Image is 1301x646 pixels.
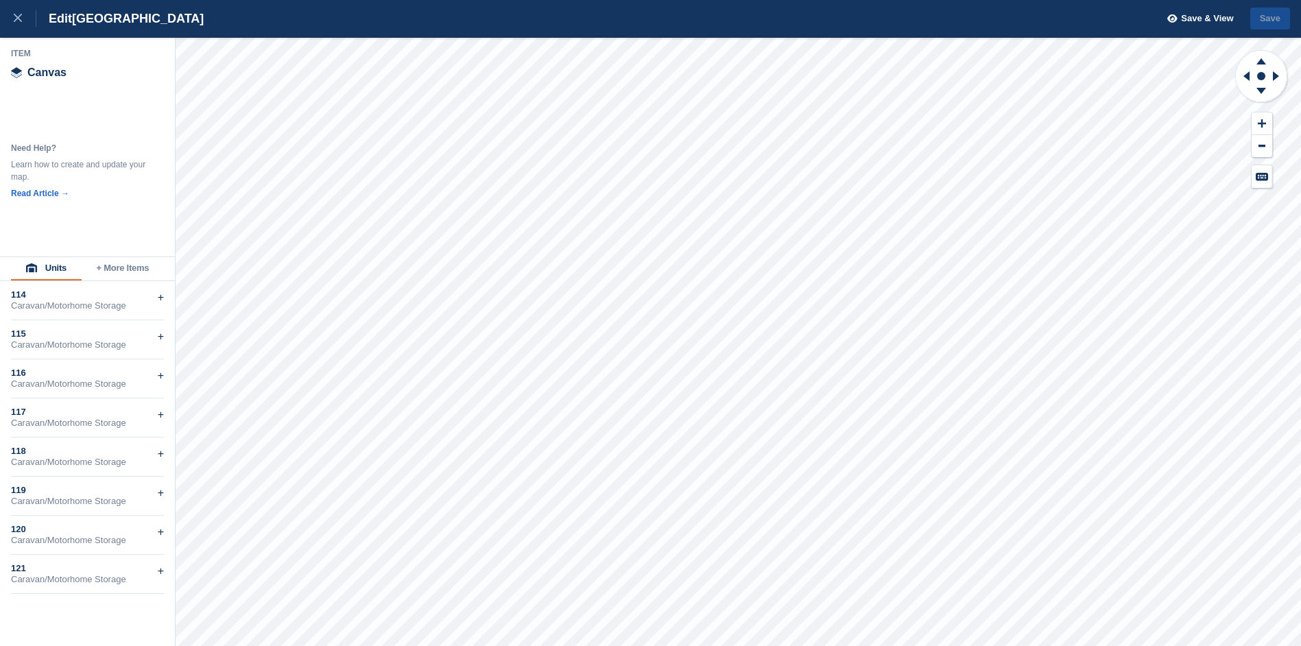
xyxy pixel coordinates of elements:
[11,48,165,59] div: Item
[11,496,164,507] div: Caravan/Motorhome Storage
[82,257,164,280] button: + More Items
[11,407,164,418] div: 117
[36,10,204,27] div: Edit [GEOGRAPHIC_DATA]
[11,535,164,546] div: Caravan/Motorhome Storage
[1252,112,1272,135] button: Zoom In
[158,524,164,540] div: +
[11,368,164,379] div: 116
[11,328,164,339] div: 115
[11,516,164,555] div: 120Caravan/Motorhome Storage+
[11,446,164,457] div: 118
[11,300,164,311] div: Caravan/Motorhome Storage
[11,281,164,320] div: 114Caravan/Motorhome Storage+
[11,563,164,574] div: 121
[158,485,164,501] div: +
[1250,8,1290,30] button: Save
[1252,135,1272,158] button: Zoom Out
[11,398,164,438] div: 117Caravan/Motorhome Storage+
[11,189,69,198] a: Read Article →
[27,67,67,78] span: Canvas
[11,158,148,183] div: Learn how to create and update your map.
[1160,8,1234,30] button: Save & View
[11,67,22,78] img: canvas-icn.9d1aba5b.svg
[11,457,164,468] div: Caravan/Motorhome Storage
[158,563,164,579] div: +
[11,438,164,477] div: 118Caravan/Motorhome Storage+
[11,418,164,429] div: Caravan/Motorhome Storage
[11,555,164,594] div: 121Caravan/Motorhome Storage+
[11,320,164,359] div: 115Caravan/Motorhome Storage+
[1252,165,1272,188] button: Keyboard Shortcuts
[11,142,148,154] div: Need Help?
[158,446,164,462] div: +
[11,524,164,535] div: 120
[11,574,164,585] div: Caravan/Motorhome Storage
[11,485,164,496] div: 119
[158,407,164,423] div: +
[11,359,164,398] div: 116Caravan/Motorhome Storage+
[158,328,164,345] div: +
[158,289,164,306] div: +
[158,368,164,384] div: +
[11,339,164,350] div: Caravan/Motorhome Storage
[1181,12,1233,25] span: Save & View
[11,257,82,280] button: Units
[11,379,164,390] div: Caravan/Motorhome Storage
[11,289,164,300] div: 114
[11,477,164,516] div: 119Caravan/Motorhome Storage+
